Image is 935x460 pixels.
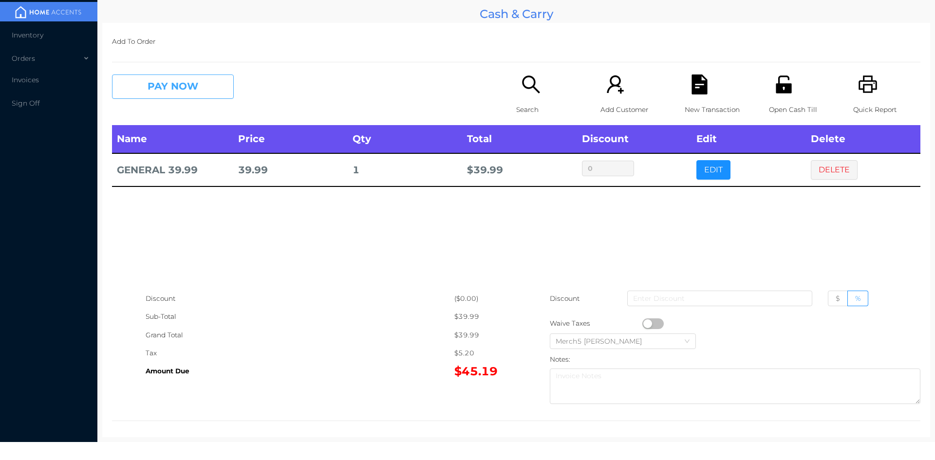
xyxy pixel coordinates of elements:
[684,338,690,345] i: icon: down
[454,308,516,326] div: $39.99
[12,5,85,19] img: mainBanner
[692,125,806,153] th: Edit
[146,290,454,308] div: Discount
[462,125,577,153] th: Total
[353,161,457,179] div: 1
[112,153,233,186] td: GENERAL 39.99
[12,31,43,39] span: Inventory
[806,125,920,153] th: Delete
[102,5,930,23] div: Cash & Carry
[577,125,692,153] th: Discount
[12,99,40,108] span: Sign Off
[348,125,462,153] th: Qty
[556,334,652,349] div: Merch5 Lawrence
[146,326,454,344] div: Grand Total
[112,33,920,51] p: Add To Order
[112,74,234,99] button: PAY NOW
[462,153,577,186] td: $ 39.99
[550,290,580,308] p: Discount
[233,125,348,153] th: Price
[836,294,840,303] span: $
[146,362,454,380] div: Amount Due
[600,101,668,119] p: Add Customer
[853,101,920,119] p: Quick Report
[627,291,812,306] input: Enter Discount
[858,74,878,94] i: icon: printer
[605,74,625,94] i: icon: user-add
[454,326,516,344] div: $39.99
[233,153,348,186] td: 39.99
[454,362,516,380] div: $45.19
[811,160,858,180] button: DELETE
[550,355,570,363] label: Notes:
[454,344,516,362] div: $5.20
[146,308,454,326] div: Sub-Total
[112,125,233,153] th: Name
[521,74,541,94] i: icon: search
[550,314,642,332] div: Waive Taxes
[696,160,730,180] button: EDIT
[146,344,454,362] div: Tax
[690,74,710,94] i: icon: file-text
[855,294,860,303] span: %
[774,74,794,94] i: icon: unlock
[769,101,836,119] p: Open Cash Till
[12,75,39,84] span: Invoices
[516,101,583,119] p: Search
[454,290,516,308] div: ($0.00)
[685,101,752,119] p: New Transaction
